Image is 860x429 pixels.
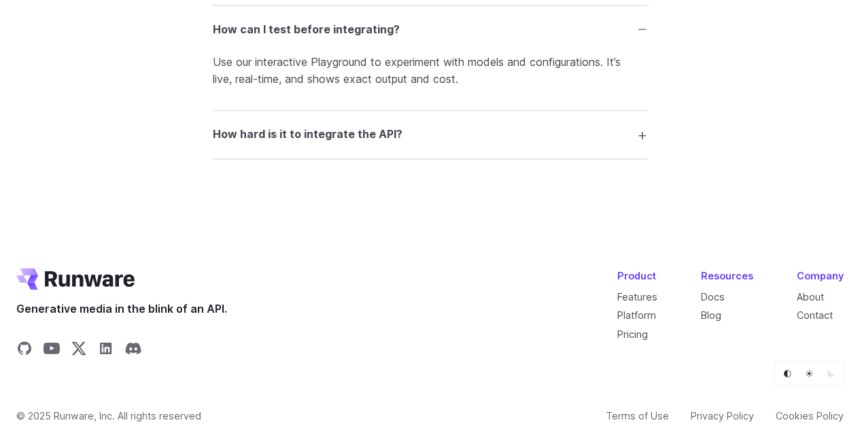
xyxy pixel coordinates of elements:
[98,340,114,360] a: Share on LinkedIn
[16,340,33,360] a: Share on GitHub
[16,268,135,290] a: Go to /
[774,360,844,386] ul: Theme selector
[606,408,669,424] a: Terms of Use
[617,309,656,321] a: Platform
[16,301,227,318] span: Generative media in the blink of an API.
[701,291,725,303] a: Docs
[617,268,657,284] div: Product
[213,122,648,148] summary: How hard is it to integrate the API?
[213,54,648,88] p: Use our interactive Playground to experiment with models and configurations. It’s live, real-time...
[617,328,648,340] a: Pricing
[701,268,753,284] div: Resources
[213,126,402,143] h3: How hard is it to integrate the API?
[617,291,657,303] a: Features
[213,21,400,39] h3: How can I test before integrating?
[778,364,797,383] button: Default
[71,340,87,360] a: Share on X
[213,16,648,42] summary: How can I test before integrating?
[821,364,840,383] button: Dark
[797,309,833,321] a: Contact
[16,408,201,424] span: © 2025 Runware, Inc. All rights reserved
[797,268,844,284] div: Company
[799,364,819,383] button: Light
[44,340,60,360] a: Share on YouTube
[776,408,844,424] a: Cookies Policy
[797,291,824,303] a: About
[691,408,754,424] a: Privacy Policy
[125,340,141,360] a: Share on Discord
[701,309,721,321] a: Blog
